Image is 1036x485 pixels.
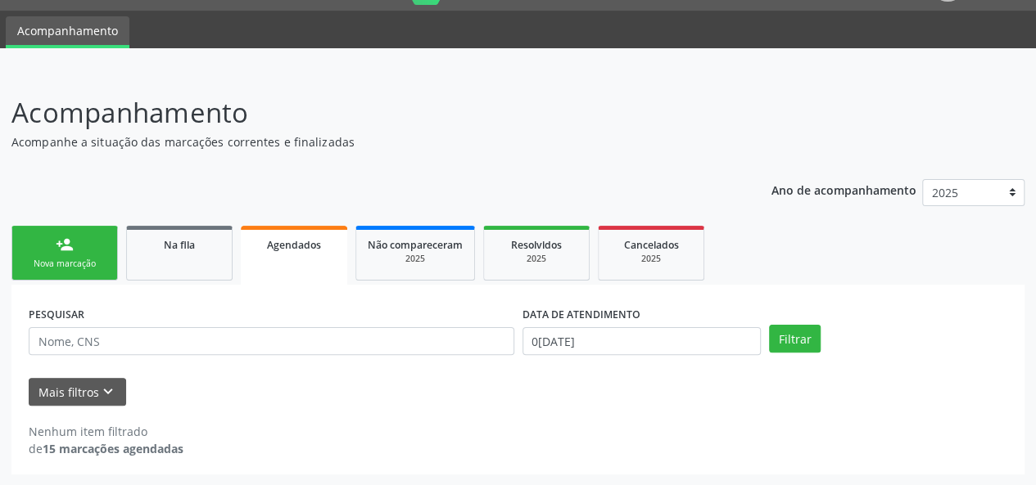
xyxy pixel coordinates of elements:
[267,238,321,252] span: Agendados
[43,441,183,456] strong: 15 marcações agendadas
[368,253,463,265] div: 2025
[29,302,84,327] label: PESQUISAR
[771,179,916,200] p: Ano de acompanhamento
[164,238,195,252] span: Na fila
[495,253,577,265] div: 2025
[769,325,821,353] button: Filtrar
[11,133,721,150] p: Acompanhe a situação das marcações correntes e finalizadas
[24,258,106,270] div: Nova marcação
[523,327,761,355] input: Selecione um intervalo
[511,238,562,252] span: Resolvidos
[523,302,640,327] label: DATA DE ATENDIMENTO
[11,92,721,133] p: Acompanhamento
[6,16,129,48] a: Acompanhamento
[610,253,692,265] div: 2025
[29,327,514,355] input: Nome, CNS
[56,236,74,254] div: person_add
[99,383,117,401] i: keyboard_arrow_down
[29,423,183,440] div: Nenhum item filtrado
[29,378,126,406] button: Mais filtroskeyboard_arrow_down
[368,238,463,252] span: Não compareceram
[624,238,679,252] span: Cancelados
[29,440,183,457] div: de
